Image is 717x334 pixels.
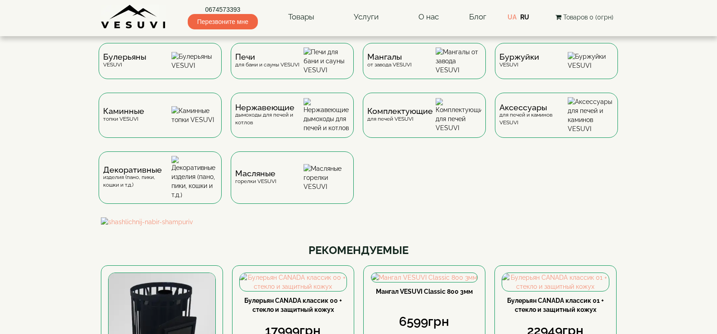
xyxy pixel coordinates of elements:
div: для печей VESUVI [367,108,433,122]
a: Масляныегорелки VESUVI Масляные горелки VESUVI [226,151,358,217]
img: Масляные горелки VESUVI [304,164,349,191]
span: Булерьяны [103,53,146,61]
span: Комплектующие [367,108,433,115]
a: Мангалыот завода VESUVI Мангалы от завода VESUVI [358,43,490,93]
a: RU [520,14,529,21]
a: Булерьян CANADA классик 01 + стекло и защитный кожух [507,297,604,313]
div: для печей и каминов VESUVI [499,104,568,127]
a: Мангал VESUVI Classic 800 3мм [376,288,473,295]
a: Комплектующиедля печей VESUVI Комплектующие для печей VESUVI [358,93,490,151]
a: Печидля бани и сауны VESUVI Печи для бани и сауны VESUVI [226,43,358,93]
a: Услуги [345,7,388,28]
img: Каминные топки VESUVI [171,106,217,124]
div: дымоходы для печей и котлов [235,104,304,127]
span: Каминные [103,108,144,115]
img: Мангалы от завода VESUVI [436,47,481,75]
img: Мангал VESUVI Classic 800 3мм [371,273,477,282]
div: от завода VESUVI [367,53,412,68]
div: VESUVI [499,53,539,68]
span: Печи [235,53,299,61]
div: горелки VESUVI [235,170,276,185]
a: Булерьян CANADA классик 00 + стекло и защитный кожух [244,297,342,313]
img: Буржуйки VESUVI [568,52,613,70]
span: Перезвоните мне [188,14,258,29]
a: Блог [469,12,486,21]
img: Булерьян CANADA классик 00 + стекло и защитный кожух [240,273,347,291]
img: Завод VESUVI [101,5,166,29]
a: БуржуйкиVESUVI Буржуйки VESUVI [490,43,622,93]
span: Масляные [235,170,276,177]
img: Булерьян CANADA классик 01 + стекло и защитный кожух [502,273,609,291]
a: Декоративныеизделия (пано, пики, кошки и т.д.) Декоративные изделия (пано, пики, кошки и т.д.) [94,151,226,217]
span: Аксессуары [499,104,568,111]
img: Булерьяны VESUVI [171,52,217,70]
div: топки VESUVI [103,108,144,122]
a: БулерьяныVESUVI Булерьяны VESUVI [94,43,226,93]
div: VESUVI [103,53,146,68]
span: Мангалы [367,53,412,61]
img: Аксессуары для печей и каминов VESUVI [568,97,613,133]
button: Товаров 0 (0грн) [553,12,616,22]
a: UA [508,14,517,21]
div: изделия (пано, пики, кошки и т.д.) [103,166,171,189]
span: Буржуйки [499,53,539,61]
img: Печи для бани и сауны VESUVI [304,47,349,75]
a: О нас [409,7,448,28]
img: Нержавеющие дымоходы для печей и котлов [304,98,349,132]
div: 6599грн [370,313,478,331]
a: 0674573393 [188,5,258,14]
img: shashlichnij-nabir-shampuriv [101,217,617,226]
span: Нержавеющие [235,104,304,111]
img: Комплектующие для печей VESUVI [436,98,481,132]
img: Декоративные изделия (пано, пики, кошки и т.д.) [171,156,217,199]
a: Товары [279,7,323,28]
a: Нержавеющиедымоходы для печей и котлов Нержавеющие дымоходы для печей и котлов [226,93,358,151]
span: Декоративные [103,166,171,174]
span: Товаров 0 (0грн) [563,14,613,21]
a: Каминныетопки VESUVI Каминные топки VESUVI [94,93,226,151]
a: Аксессуарыдля печей и каминов VESUVI Аксессуары для печей и каминов VESUVI [490,93,622,151]
div: для бани и сауны VESUVI [235,53,299,68]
